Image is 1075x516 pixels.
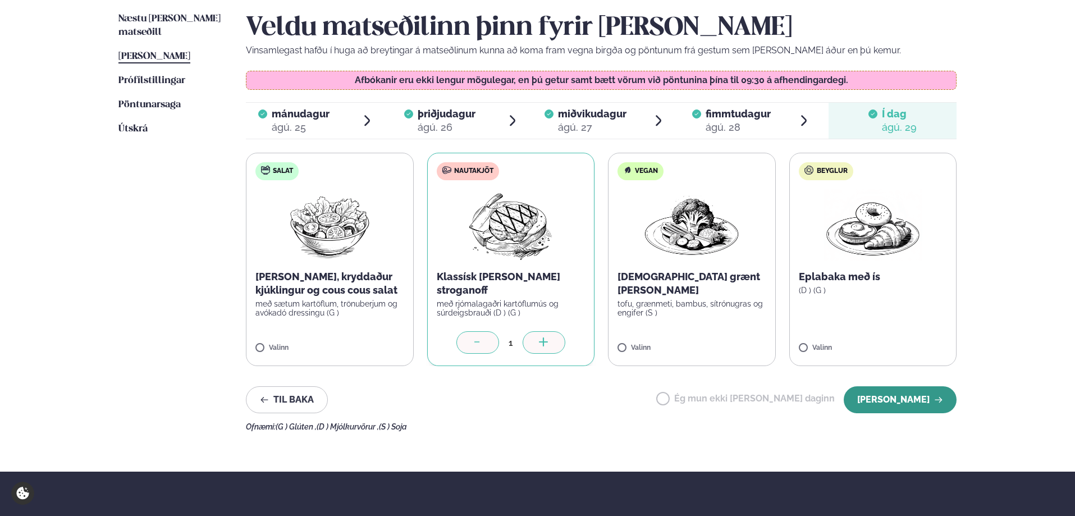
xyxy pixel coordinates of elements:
p: Eplabaka með ís [799,270,948,284]
span: [PERSON_NAME] [118,52,190,61]
span: (S ) Soja [379,422,407,431]
div: ágú. 26 [418,121,475,134]
span: (G ) Glúten , [276,422,317,431]
p: með sætum kartöflum, trönuberjum og avókadó dressingu (G ) [255,299,404,317]
p: (D ) (G ) [799,286,948,295]
span: Í dag [882,107,917,121]
p: Klassísk [PERSON_NAME] stroganoff [437,270,585,297]
div: Ofnæmi: [246,422,957,431]
p: með rjómalagaðri kartöflumús og súrdeigsbrauði (D ) (G ) [437,299,585,317]
p: [PERSON_NAME], kryddaður kjúklingur og cous cous salat [255,270,404,297]
img: Vegan.svg [623,166,632,175]
a: Prófílstillingar [118,74,185,88]
img: Beef-Meat.png [461,189,560,261]
span: þriðjudagur [418,108,475,120]
img: Salad.png [280,189,379,261]
span: Vegan [635,167,658,176]
img: bagle-new-16px.svg [804,166,814,175]
p: [DEMOGRAPHIC_DATA] grænt [PERSON_NAME] [617,270,766,297]
button: [PERSON_NAME] [844,386,957,413]
a: [PERSON_NAME] [118,50,190,63]
span: (D ) Mjólkurvörur , [317,422,379,431]
span: Pöntunarsaga [118,100,181,109]
a: Pöntunarsaga [118,98,181,112]
div: 1 [499,336,523,349]
img: Vegan.png [642,189,741,261]
span: Beyglur [817,167,848,176]
img: Croissant.png [824,189,922,261]
span: Nautakjöt [454,167,493,176]
div: ágú. 29 [882,121,917,134]
h2: Veldu matseðilinn þinn fyrir [PERSON_NAME] [246,12,957,44]
a: Næstu [PERSON_NAME] matseðill [118,12,223,39]
img: beef.svg [442,166,451,175]
span: Næstu [PERSON_NAME] matseðill [118,14,221,37]
p: tofu, grænmeti, bambus, sítrónugras og engifer (S ) [617,299,766,317]
img: salad.svg [261,166,270,175]
div: ágú. 25 [272,121,330,134]
a: Útskrá [118,122,148,136]
div: ágú. 27 [558,121,626,134]
span: Prófílstillingar [118,76,185,85]
button: Til baka [246,386,328,413]
span: mánudagur [272,108,330,120]
span: miðvikudagur [558,108,626,120]
span: fimmtudagur [706,108,771,120]
p: Vinsamlegast hafðu í huga að breytingar á matseðlinum kunna að koma fram vegna birgða og pöntunum... [246,44,957,57]
p: Afbókanir eru ekki lengur mögulegar, en þú getur samt bætt vörum við pöntunina þína til 09:30 á a... [258,76,945,85]
a: Cookie settings [11,482,34,505]
span: Salat [273,167,293,176]
span: Útskrá [118,124,148,134]
div: ágú. 28 [706,121,771,134]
